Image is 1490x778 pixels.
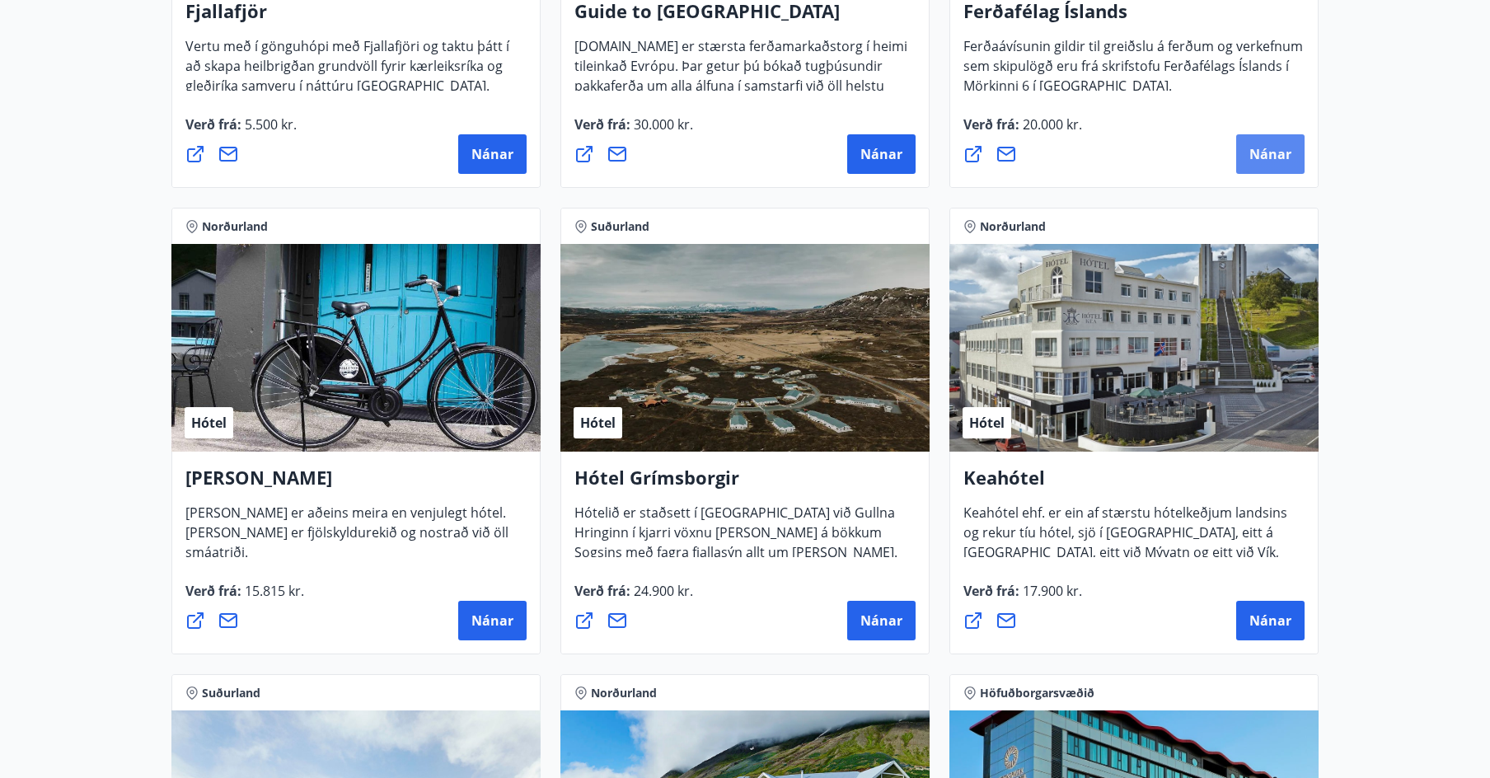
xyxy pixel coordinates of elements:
span: Keahótel ehf. er ein af stærstu hótelkeðjum landsins og rekur tíu hótel, sjö í [GEOGRAPHIC_DATA],... [963,504,1287,614]
span: Verð frá : [963,115,1082,147]
span: Nánar [860,612,902,630]
span: Suðurland [591,218,649,235]
button: Nánar [847,134,916,174]
span: Nánar [471,612,513,630]
span: Verð frá : [574,115,693,147]
span: Nánar [860,145,902,163]
span: Norðurland [980,218,1046,235]
span: Vertu með í gönguhópi með Fjallafjöri og taktu þátt í að skapa heilbrigðan grundvöll fyrir kærlei... [185,37,509,108]
span: 24.900 kr. [630,582,693,600]
span: Nánar [471,145,513,163]
button: Nánar [847,601,916,640]
span: Höfuðborgarsvæðið [980,685,1094,701]
button: Nánar [1236,601,1305,640]
span: 15.815 kr. [241,582,304,600]
span: Suðurland [202,685,260,701]
span: Norðurland [591,685,657,701]
span: 5.500 kr. [241,115,297,134]
button: Nánar [458,601,527,640]
span: Ferðaávísunin gildir til greiðslu á ferðum og verkefnum sem skipulögð eru frá skrifstofu Ferðafél... [963,37,1303,108]
span: Hótel [191,414,227,432]
span: [DOMAIN_NAME] er stærsta ferðamarkaðstorg í heimi tileinkað Evrópu. Þar getur þú bókað tugþúsundi... [574,37,907,148]
span: Norðurland [202,218,268,235]
span: Nánar [1249,612,1291,630]
span: Hótelið er staðsett í [GEOGRAPHIC_DATA] við Gullna Hringinn í kjarri vöxnu [PERSON_NAME] á bökkum... [574,504,897,614]
h4: Hótel Grímsborgir [574,465,916,503]
span: Verð frá : [574,582,693,613]
span: Verð frá : [963,582,1082,613]
h4: [PERSON_NAME] [185,465,527,503]
span: 30.000 kr. [630,115,693,134]
span: Hótel [969,414,1005,432]
button: Nánar [458,134,527,174]
span: Nánar [1249,145,1291,163]
span: 17.900 kr. [1019,582,1082,600]
span: [PERSON_NAME] er aðeins meira en venjulegt hótel. [PERSON_NAME] er fjölskyldurekið og nostrað við... [185,504,508,574]
button: Nánar [1236,134,1305,174]
span: Verð frá : [185,582,304,613]
span: Verð frá : [185,115,297,147]
span: Hótel [580,414,616,432]
h4: Keahótel [963,465,1305,503]
span: 20.000 kr. [1019,115,1082,134]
